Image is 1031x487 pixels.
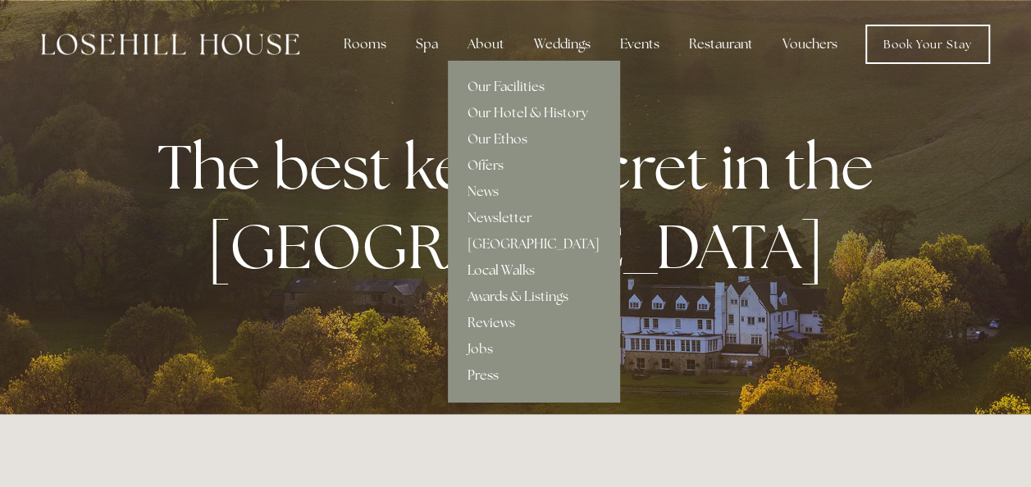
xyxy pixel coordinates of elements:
a: [GEOGRAPHIC_DATA] [448,231,619,257]
a: Our Hotel & History [448,100,619,126]
div: Spa [403,28,451,61]
div: Restaurant [676,28,766,61]
a: Offers [448,152,619,179]
div: Rooms [331,28,399,61]
a: Reviews [448,310,619,336]
div: About [454,28,518,61]
div: Weddings [521,28,604,61]
a: News [448,179,619,205]
a: Local Walks [448,257,619,284]
a: Our Ethos [448,126,619,152]
a: Newsletter [448,205,619,231]
a: Vouchers [769,28,851,61]
div: Events [607,28,673,61]
a: Book Your Stay [865,25,990,64]
a: Jobs [448,336,619,362]
a: Our Facilities [448,74,619,100]
a: Awards & Listings [448,284,619,310]
img: Losehill House [41,34,299,55]
a: Press [448,362,619,389]
strong: The best kept secret in the [GEOGRAPHIC_DATA] [157,126,887,287]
